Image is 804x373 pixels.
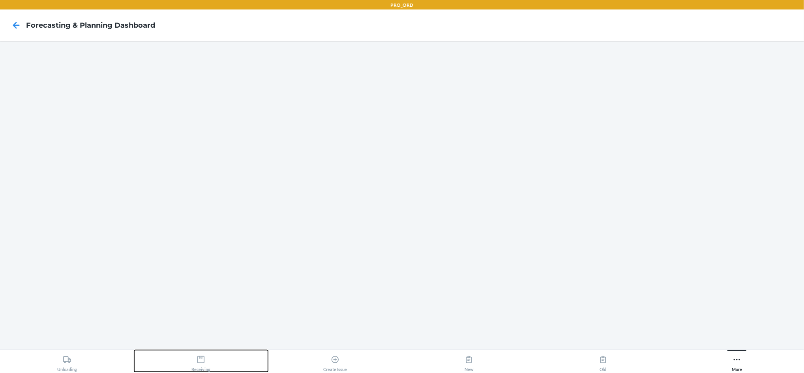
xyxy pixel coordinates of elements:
[465,352,474,372] div: New
[536,350,670,372] button: Old
[57,352,77,372] div: Unloading
[6,47,798,343] iframe: Forecasting & Planning Dashboard
[26,20,155,30] h4: Forecasting & Planning Dashboard
[402,350,536,372] button: New
[732,352,742,372] div: More
[323,352,347,372] div: Create Issue
[191,352,210,372] div: Receiving
[134,350,268,372] button: Receiving
[599,352,607,372] div: Old
[268,350,402,372] button: Create Issue
[391,2,414,9] p: PRO_ORD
